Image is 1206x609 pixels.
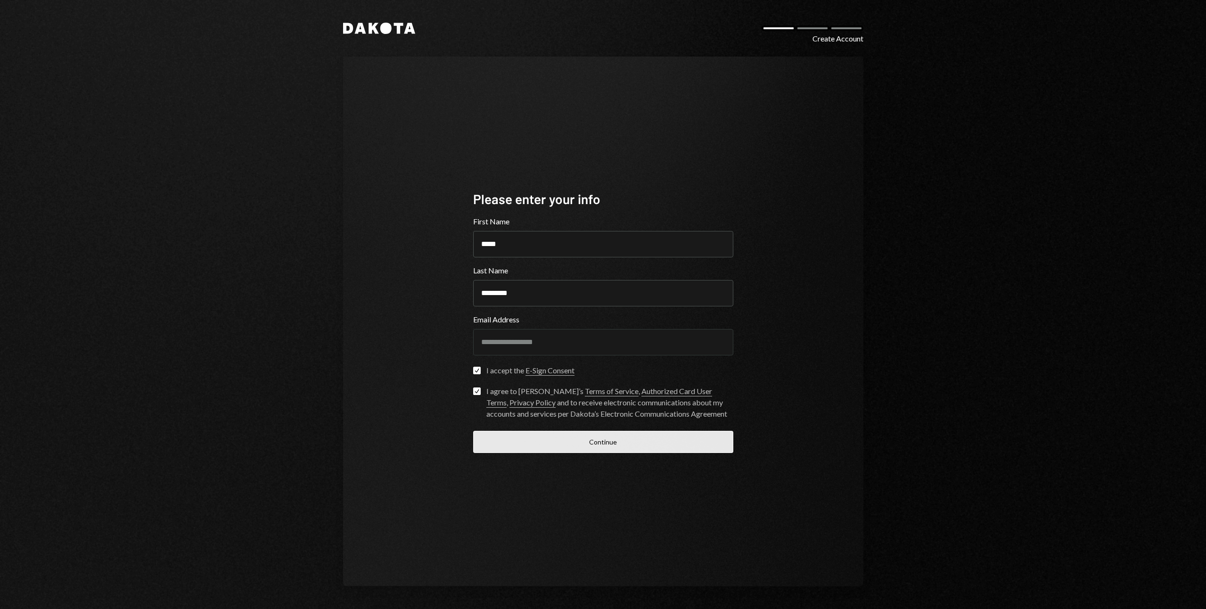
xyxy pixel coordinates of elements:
label: Email Address [473,314,733,325]
button: I agree to [PERSON_NAME]’s Terms of Service, Authorized Card User Terms, Privacy Policy and to re... [473,387,481,395]
div: I accept the [486,365,574,376]
div: Create Account [812,33,863,44]
button: Continue [473,431,733,453]
a: Authorized Card User Terms [486,387,712,408]
a: E-Sign Consent [525,366,574,376]
a: Privacy Policy [509,398,556,408]
div: I agree to [PERSON_NAME]’s , , and to receive electronic communications about my accounts and ser... [486,386,733,420]
button: I accept the E-Sign Consent [473,367,481,374]
label: First Name [473,216,733,227]
a: Terms of Service [585,387,639,396]
label: Last Name [473,265,733,276]
div: Please enter your info [473,190,733,208]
